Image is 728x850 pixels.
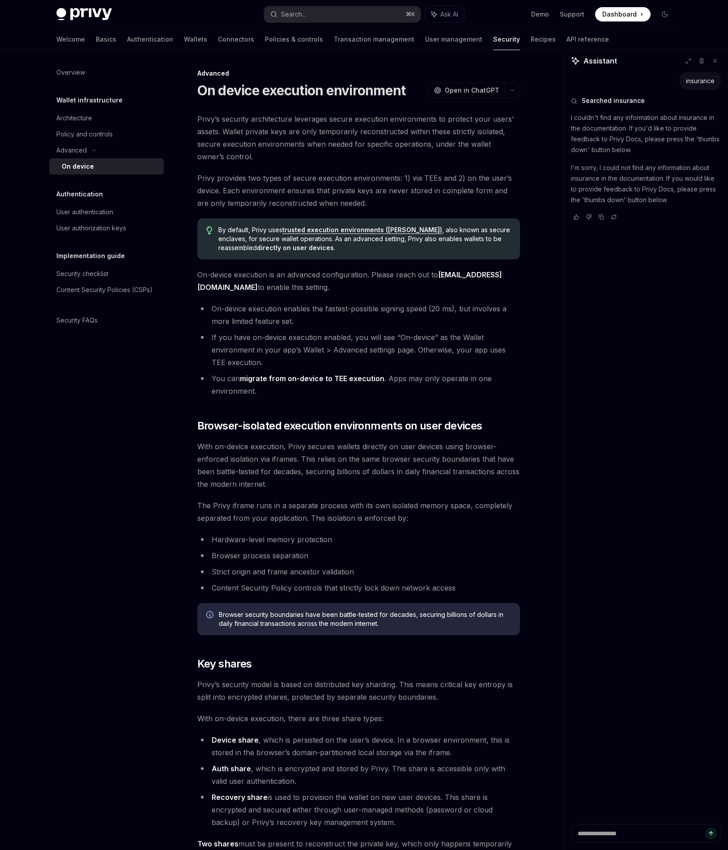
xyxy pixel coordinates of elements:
[281,9,306,20] div: Search...
[445,86,499,95] span: Open in ChatGPT
[282,226,442,234] a: trusted execution environments ([PERSON_NAME])
[56,268,108,279] div: Security checklist
[240,374,384,383] a: migrate from on-device to TEE execution
[212,764,251,773] strong: Auth share
[56,285,153,295] div: Content Security Policies (CSPs)
[425,6,464,22] button: Ask AI
[602,10,637,19] span: Dashboard
[595,7,651,21] a: Dashboard
[197,499,520,524] span: The Privy iframe runs in a separate process with its own isolated memory space, completely separa...
[706,828,716,839] button: Send message
[197,172,520,209] span: Privy provides two types of secure execution environments: 1) via TEEs and 2) on the user’s devic...
[218,225,511,252] span: By default, Privy uses , also known as secure enclaves, for secure wallet operations. As an advan...
[658,7,672,21] button: Toggle dark mode
[197,549,520,562] li: Browser process separation
[571,162,721,205] p: I'm sorry, I could not find any information about insurance in the documentation. If you would li...
[56,129,113,140] div: Policy and controls
[560,10,584,19] a: Support
[127,29,173,50] a: Authentication
[197,82,406,98] h1: On device execution environment
[206,226,213,234] svg: Tip
[56,8,112,21] img: dark logo
[212,793,268,802] strong: Recovery share
[56,113,92,123] div: Architecture
[184,29,207,50] a: Wallets
[197,331,520,369] li: If you have on-device execution enabled, you will see “On-device” as the Wallet environment in yo...
[56,251,125,261] h5: Implementation guide
[49,158,164,174] a: On device
[197,734,520,759] li: , which is persisted on the user’s device. In a browser environment, this is stored in the browse...
[531,29,556,50] a: Recipes
[197,419,482,433] span: Browser-isolated execution environments on user devices
[571,112,721,155] p: I couldn't find any information about insurance in the documentation. If you'd like to provide fe...
[197,678,520,703] span: Privy’s security model is based on distributed key sharding. This means critical key entropy is s...
[440,10,458,19] span: Ask AI
[49,220,164,236] a: User authorization keys
[62,161,94,172] div: On device
[197,791,520,829] li: is used to provision the wallet on new user devices. This share is encrypted and secured either t...
[582,96,645,105] span: Searched insurance
[197,839,238,848] strong: Two shares
[49,266,164,282] a: Security checklist
[49,110,164,126] a: Architecture
[56,67,85,78] div: Overview
[257,244,334,251] strong: directly on user devices
[49,126,164,142] a: Policy and controls
[197,533,520,546] li: Hardware-level memory protection
[49,282,164,298] a: Content Security Policies (CSPs)
[265,29,323,50] a: Policies & controls
[197,565,520,578] li: Strict origin and frame ancestor validation
[571,96,721,105] button: Searched insurance
[406,11,415,18] span: ⌘ K
[197,113,520,163] span: Privy’s security architecture leverages secure execution environments to protect your users’ asse...
[56,95,123,106] h5: Wallet infrastructure
[197,440,520,490] span: With on-device execution, Privy secures wallets directly on user devices using browser-enforced i...
[425,29,482,50] a: User management
[49,204,164,220] a: User authentication
[56,29,85,50] a: Welcome
[197,268,520,293] span: On-device execution is an advanced configuration. Please reach out to to enable this setting.
[49,64,164,81] a: Overview
[197,302,520,327] li: On-device execution enables the fastest-possible signing speed (20 ms), but involves a more limit...
[583,55,617,66] span: Assistant
[531,10,549,19] a: Demo
[428,83,505,98] button: Open in ChatGPT
[197,712,520,725] span: With on-device execution, there are three share types:
[197,372,520,397] li: You can . Apps may only operate in one environment.
[218,29,254,50] a: Connectors
[334,29,414,50] a: Transaction management
[206,611,215,620] svg: Info
[197,762,520,787] li: , which is encrypted and stored by Privy. This share is accessible only with valid user authentic...
[212,735,259,744] strong: Device share
[49,312,164,328] a: Security FAQs
[566,29,609,50] a: API reference
[197,582,520,594] li: Content Security Policy controls that strictly lock down network access
[493,29,520,50] a: Security
[56,189,103,200] h5: Authentication
[264,6,421,22] button: Search...⌘K
[219,610,511,628] span: Browser security boundaries have been battle-tested for decades, securing billions of dollars in ...
[56,145,87,156] div: Advanced
[56,315,98,326] div: Security FAQs
[56,207,113,217] div: User authentication
[96,29,116,50] a: Basics
[686,76,715,85] div: insurance
[197,657,252,671] span: Key shares
[56,223,126,234] div: User authorization keys
[197,69,520,78] div: Advanced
